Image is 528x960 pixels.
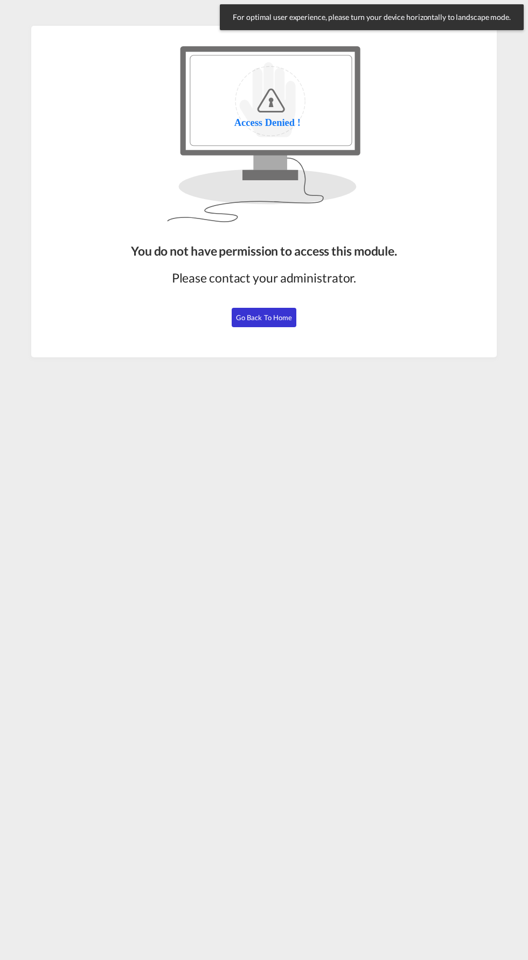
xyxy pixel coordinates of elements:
[172,270,357,285] span: Please contact your administrator.
[85,34,443,234] img: access-denied.svg
[131,242,397,259] div: You do not have permission to access this module.
[236,313,293,322] span: Go Back to Home
[232,308,296,327] button: Go Back to Home
[230,12,514,23] span: For optimal user experience, please turn your device horizontally to landscape mode.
